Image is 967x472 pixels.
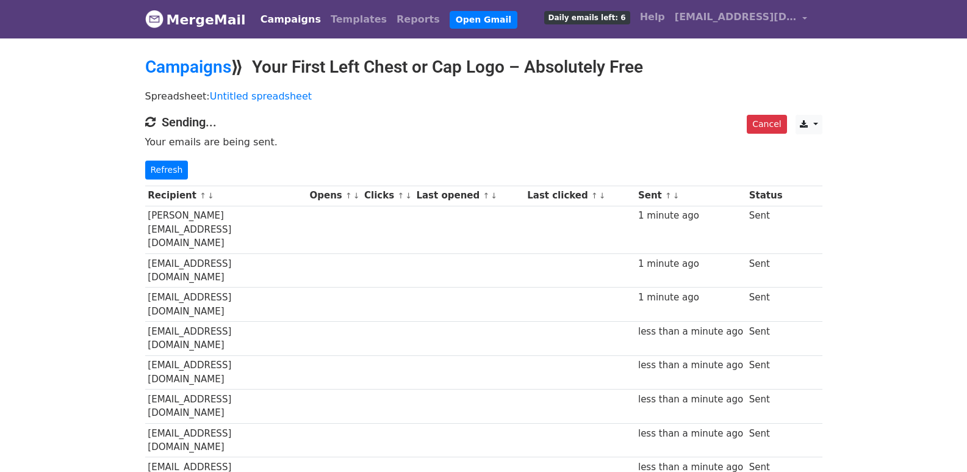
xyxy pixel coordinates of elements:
div: 1 minute ago [638,257,743,271]
h4: Sending... [145,115,822,129]
a: ↑ [483,191,489,200]
a: ↓ [599,191,606,200]
a: Refresh [145,161,189,180]
div: less than a minute ago [638,325,743,339]
a: ↓ [353,191,360,200]
td: [EMAIL_ADDRESS][DOMAIN_NAME] [145,288,307,322]
a: Daily emails left: 6 [539,5,635,29]
a: Cancel [747,115,786,134]
img: MergeMail logo [145,10,164,28]
a: ↑ [345,191,352,200]
span: Daily emails left: 6 [544,11,630,24]
p: Spreadsheet: [145,90,822,103]
a: ↑ [397,191,404,200]
a: [EMAIL_ADDRESS][DOMAIN_NAME] [670,5,813,34]
a: Reports [392,7,445,32]
div: 1 minute ago [638,209,743,223]
td: [EMAIL_ADDRESS][DOMAIN_NAME] [145,355,307,390]
th: Last opened [414,186,525,206]
td: [EMAIL_ADDRESS][DOMAIN_NAME] [145,390,307,424]
td: Sent [746,423,785,457]
h2: ⟫ Your First Left Chest or Cap Logo – Absolutely Free [145,57,822,78]
th: Opens [307,186,362,206]
a: Help [635,5,670,29]
a: ↓ [207,191,214,200]
a: ↑ [591,191,598,200]
td: Sent [746,288,785,322]
td: Sent [746,206,785,253]
a: Campaigns [145,57,231,77]
td: Sent [746,355,785,390]
th: Sent [635,186,746,206]
span: [EMAIL_ADDRESS][DOMAIN_NAME] [675,10,797,24]
td: Sent [746,321,785,355]
div: less than a minute ago [638,393,743,407]
td: Sent [746,253,785,288]
td: [EMAIL_ADDRESS][DOMAIN_NAME] [145,321,307,355]
a: ↓ [491,191,497,200]
td: [EMAIL_ADDRESS][DOMAIN_NAME] [145,253,307,288]
div: 1 minute ago [638,291,743,305]
a: ↑ [665,191,672,200]
td: [PERSON_NAME][EMAIL_ADDRESS][DOMAIN_NAME] [145,206,307,253]
th: Recipient [145,186,307,206]
div: less than a minute ago [638,358,743,372]
a: ↑ [200,191,206,200]
th: Last clicked [524,186,635,206]
td: [EMAIL_ADDRESS][DOMAIN_NAME] [145,423,307,457]
div: less than a minute ago [638,427,743,441]
th: Status [746,186,785,206]
th: Clicks [361,186,413,206]
p: Your emails are being sent. [145,136,822,148]
td: Sent [746,390,785,424]
a: Templates [326,7,392,32]
a: ↓ [405,191,412,200]
a: ↓ [673,191,680,200]
a: MergeMail [145,7,246,32]
a: Untitled spreadsheet [210,90,312,102]
a: Open Gmail [450,11,517,29]
a: Campaigns [256,7,326,32]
